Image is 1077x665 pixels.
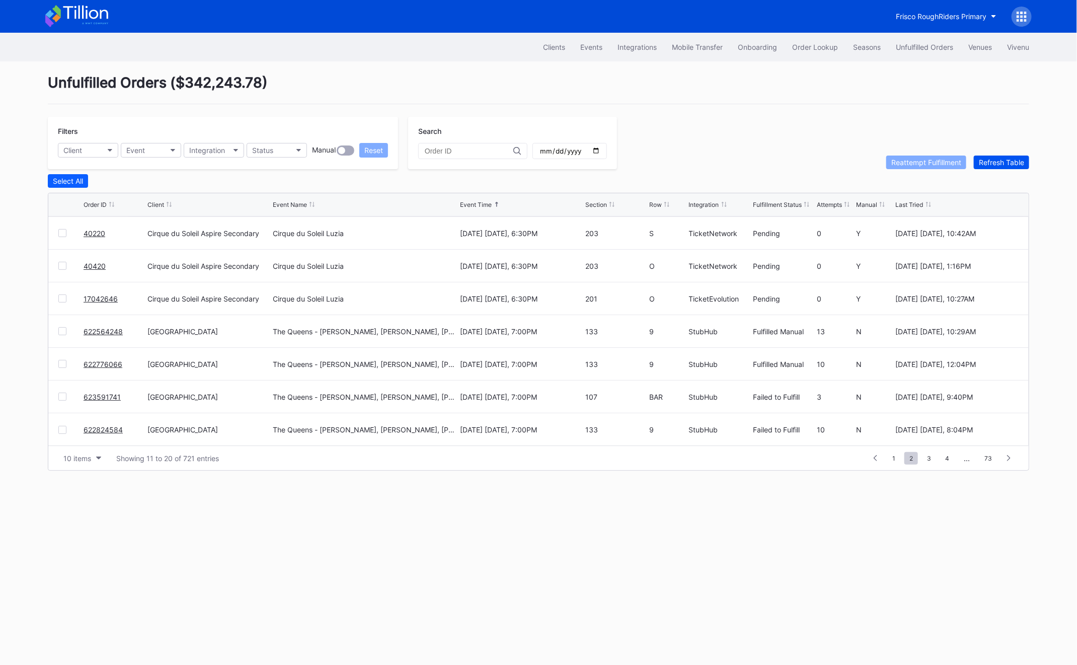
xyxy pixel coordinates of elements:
[48,174,88,188] button: Select All
[147,327,270,336] div: [GEOGRAPHIC_DATA]
[940,452,954,465] span: 4
[689,360,750,368] div: StubHub
[904,452,918,465] span: 2
[273,327,457,336] div: The Queens - [PERSON_NAME], [PERSON_NAME], [PERSON_NAME], and [PERSON_NAME]
[649,327,686,336] div: 9
[856,201,877,208] div: Manual
[460,360,583,368] div: [DATE] [DATE], 7:00PM
[649,229,686,238] div: S
[753,229,814,238] div: Pending
[999,38,1037,56] button: Vivenu
[121,143,181,158] button: Event
[84,327,123,336] a: 622564248
[84,262,106,270] a: 40420
[273,229,344,238] div: Cirque du Soleil Luzia
[817,425,854,434] div: 10
[147,201,164,208] div: Client
[896,12,986,21] div: Frisco RoughRiders Primary
[792,43,838,51] div: Order Lookup
[649,201,662,208] div: Row
[753,360,814,368] div: Fulfilled Manual
[649,393,686,401] div: BAR
[273,201,307,208] div: Event Name
[856,262,893,270] div: Y
[922,452,936,465] span: 3
[147,425,270,434] div: [GEOGRAPHIC_DATA]
[853,43,881,51] div: Seasons
[535,38,573,56] button: Clients
[460,201,492,208] div: Event Time
[896,201,924,208] div: Last Tried
[585,327,647,336] div: 133
[956,454,977,463] div: ...
[84,294,118,303] a: 17042646
[585,425,647,434] div: 133
[896,43,953,51] div: Unfulfilled Orders
[460,327,583,336] div: [DATE] [DATE], 7:00PM
[664,38,730,56] button: Mobile Transfer
[785,38,845,56] button: Order Lookup
[689,393,750,401] div: StubHub
[585,262,647,270] div: 203
[273,425,457,434] div: The Queens - [PERSON_NAME], [PERSON_NAME], [PERSON_NAME], and [PERSON_NAME]
[610,38,664,56] button: Integrations
[252,146,273,155] div: Status
[273,294,344,303] div: Cirque du Soleil Luzia
[896,360,1019,368] div: [DATE] [DATE], 12:04PM
[147,294,270,303] div: Cirque du Soleil Aspire Secondary
[460,229,583,238] div: [DATE] [DATE], 6:30PM
[147,229,270,238] div: Cirque du Soleil Aspire Secondary
[147,262,270,270] div: Cirque du Soleil Aspire Secondary
[573,38,610,56] a: Events
[364,146,383,155] div: Reset
[585,229,647,238] div: 203
[273,360,457,368] div: The Queens - [PERSON_NAME], [PERSON_NAME], [PERSON_NAME], and [PERSON_NAME]
[116,454,219,463] div: Showing 11 to 20 of 721 entries
[48,74,1029,104] div: Unfulfilled Orders ( $342,243.78 )
[58,127,388,135] div: Filters
[689,262,750,270] div: TicketNetwork
[753,393,814,401] div: Failed to Fulfill
[418,127,607,135] div: Search
[273,393,457,401] div: The Queens - [PERSON_NAME], [PERSON_NAME], [PERSON_NAME], and [PERSON_NAME]
[753,262,814,270] div: Pending
[84,201,107,208] div: Order ID
[753,425,814,434] div: Failed to Fulfill
[896,327,1019,336] div: [DATE] [DATE], 10:29AM
[753,327,814,336] div: Fulfilled Manual
[63,146,82,155] div: Client
[887,452,900,465] span: 1
[460,393,583,401] div: [DATE] [DATE], 7:00PM
[817,229,854,238] div: 0
[817,294,854,303] div: 0
[649,360,686,368] div: 9
[896,425,1019,434] div: [DATE] [DATE], 8:04PM
[543,43,565,51] div: Clients
[63,454,91,463] div: 10 items
[979,452,997,465] span: 73
[618,43,657,51] div: Integrations
[974,156,1029,169] button: Refresh Table
[689,327,750,336] div: StubHub
[856,393,893,401] div: N
[888,38,961,56] button: Unfulfilled Orders
[886,156,966,169] button: Reattempt Fulfillment
[817,327,854,336] div: 13
[58,452,106,465] button: 10 items
[896,229,1019,238] div: [DATE] [DATE], 10:42AM
[126,146,145,155] div: Event
[968,43,992,51] div: Venues
[888,7,1004,26] button: Frisco RoughRiders Primary
[961,38,999,56] a: Venues
[1007,43,1029,51] div: Vivenu
[460,294,583,303] div: [DATE] [DATE], 6:30PM
[845,38,888,56] a: Seasons
[896,262,1019,270] div: [DATE] [DATE], 1:16PM
[738,43,777,51] div: Onboarding
[359,143,388,158] button: Reset
[425,147,513,155] input: Order ID
[460,425,583,434] div: [DATE] [DATE], 7:00PM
